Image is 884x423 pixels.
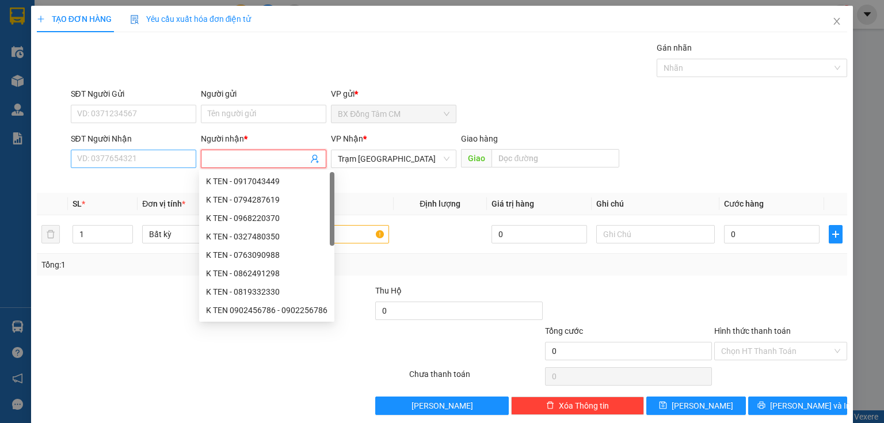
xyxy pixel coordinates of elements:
[206,285,327,298] div: K TEN - 0819332330
[659,401,667,410] span: save
[75,51,192,67] div: 0948711884
[199,190,334,209] div: K TEN - 0794287619
[375,286,402,295] span: Thu Hộ
[41,225,60,243] button: delete
[748,397,848,415] button: printer[PERSON_NAME] và In
[511,397,644,415] button: deleteXóa Thông tin
[142,199,185,208] span: Đơn vị tính
[199,227,334,246] div: K TEN - 0327480350
[71,132,196,145] div: SĐT Người Nhận
[331,134,363,143] span: VP Nhận
[461,134,498,143] span: Giao hàng
[199,301,334,319] div: K TEN 0902456786 - 0902256786
[757,401,765,410] span: printer
[199,209,334,227] div: K TEN - 0968220370
[37,15,45,23] span: plus
[73,74,193,90] div: 50.000
[375,397,508,415] button: [PERSON_NAME]
[338,105,449,123] span: BX Đồng Tâm CM
[201,87,326,100] div: Người gửi
[206,267,327,280] div: K TEN - 0862491298
[75,37,192,51] div: NAM GÒ CÔNG
[201,169,326,182] div: Tên không hợp lệ
[130,15,139,24] img: icon
[41,258,342,271] div: Tổng: 1
[206,230,327,243] div: K TEN - 0327480350
[37,14,112,24] span: TẠO ĐƠN HÀNG
[206,249,327,261] div: K TEN - 0763090988
[592,193,719,215] th: Ghi chú
[646,397,746,415] button: save[PERSON_NAME]
[75,10,192,37] div: Trạm [GEOGRAPHIC_DATA]
[420,199,460,208] span: Định lượng
[821,6,853,38] button: Close
[491,225,587,243] input: 0
[461,149,491,167] span: Giao
[75,11,102,23] span: Nhận:
[545,326,583,336] span: Tổng cước
[199,246,334,264] div: K TEN - 0763090988
[829,230,842,239] span: plus
[411,399,473,412] span: [PERSON_NAME]
[10,11,28,23] span: Gửi:
[672,399,733,412] span: [PERSON_NAME]
[206,175,327,188] div: K TEN - 0917043449
[206,212,327,224] div: K TEN - 0968220370
[829,225,843,243] button: plus
[71,87,196,100] div: SĐT Người Gửi
[491,149,619,167] input: Dọc đường
[408,368,543,388] div: Chưa thanh toán
[130,14,252,24] span: Yêu cầu xuất hóa đơn điện tử
[206,193,327,206] div: K TEN - 0794287619
[201,132,326,145] div: Người nhận
[310,154,319,163] span: user-add
[338,150,449,167] span: Trạm Sài Gòn
[559,399,609,412] span: Xóa Thông tin
[596,225,715,243] input: Ghi Chú
[73,199,82,208] span: SL
[714,326,791,336] label: Hình thức thanh toán
[199,283,334,301] div: K TEN - 0819332330
[724,199,764,208] span: Cước hàng
[149,226,254,243] span: Bất kỳ
[546,401,554,410] span: delete
[73,77,89,89] span: CC :
[199,172,334,190] div: K TEN - 0917043449
[491,199,534,208] span: Giá trị hàng
[331,87,456,100] div: VP gửi
[199,264,334,283] div: K TEN - 0862491298
[770,399,851,412] span: [PERSON_NAME] và In
[657,43,692,52] label: Gán nhãn
[832,17,841,26] span: close
[10,10,67,51] div: BX Đồng Tâm CM
[206,304,327,317] div: K TEN 0902456786 - 0902256786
